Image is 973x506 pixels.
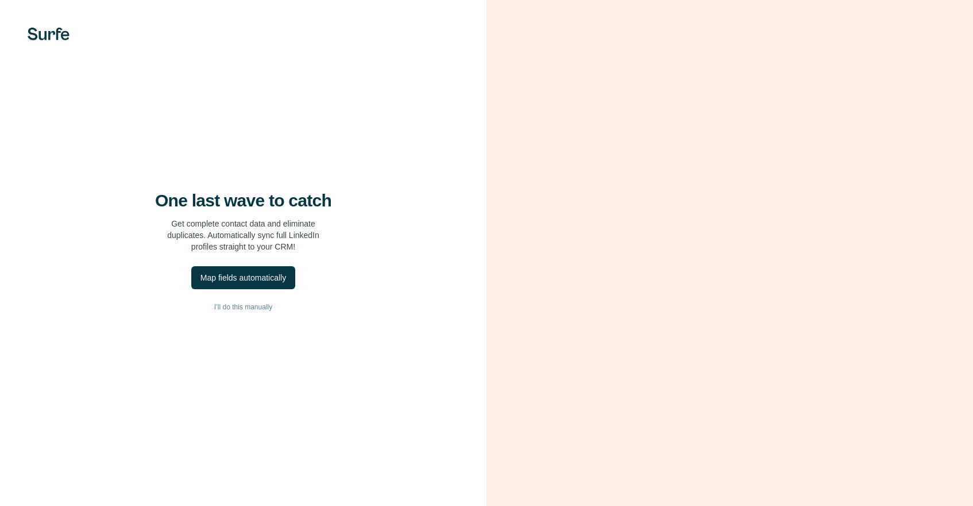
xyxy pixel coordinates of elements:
img: Surfe's logo [28,28,69,40]
button: I’ll do this manually [23,298,464,316]
h4: One last wave to catch [155,190,331,211]
div: Map fields automatically [200,272,286,283]
button: Map fields automatically [191,266,295,289]
span: I’ll do this manually [214,302,272,312]
p: Get complete contact data and eliminate duplicates. Automatically sync full LinkedIn profiles str... [167,218,319,252]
